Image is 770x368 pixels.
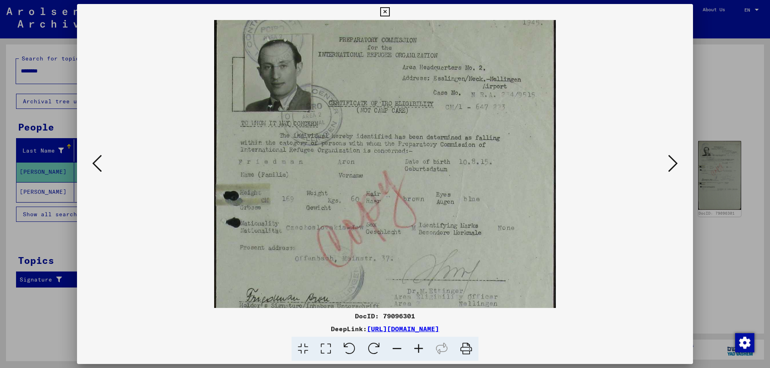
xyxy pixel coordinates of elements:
a: [URL][DOMAIN_NAME] [367,325,439,333]
div: DeepLink: [77,324,693,334]
img: Change consent [735,333,754,352]
div: DocID: 79096301 [77,311,693,321]
div: Change consent [735,333,754,352]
